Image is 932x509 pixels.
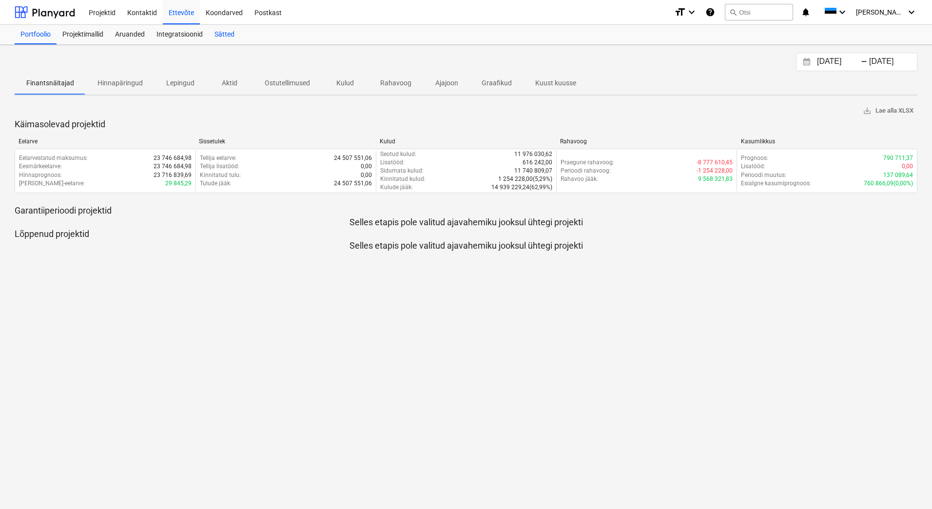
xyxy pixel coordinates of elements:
[19,138,191,145] div: Eelarve
[560,138,733,145] div: Rahavoog
[166,78,194,88] p: Lepingud
[867,55,917,69] input: Lõpp
[697,167,733,175] p: -1 254 228,00
[15,205,917,216] p: Garantiiperioodi projektid
[863,105,913,117] span: Lae alla XLSX
[836,6,848,18] i: keyboard_arrow_down
[741,138,913,145] div: Kasumlikkus
[151,25,209,44] a: Integratsioonid
[15,118,917,130] p: Käimasolevad projektid
[741,171,786,179] p: Perioodi muutus :
[902,162,913,171] p: 0,00
[361,162,372,171] p: 0,00
[883,462,932,509] iframe: Chat Widget
[859,103,917,118] button: Lae alla XLSX
[883,154,913,162] p: 790 711,37
[15,240,917,252] p: Selles etapis pole valitud ajavahemiku jooksul ühtegi projekti
[380,150,416,158] p: Seotud kulud :
[514,150,552,158] p: 11 976 030,62
[165,179,192,188] p: 29 845,29
[154,171,192,179] p: 23 716 839,69
[57,25,109,44] a: Projektimallid
[380,138,552,145] div: Kulud
[200,171,241,179] p: Kinnitatud tulu :
[864,179,913,188] p: 760 866,09 ( 0,00% )
[380,158,405,167] p: Lisatööd :
[200,179,232,188] p: Tulude jääk :
[729,8,737,16] span: search
[209,25,240,44] a: Sätted
[798,57,815,68] button: Interact with the calendar and add the check-in date for your trip.
[26,78,74,88] p: Finantsnäitajad
[883,171,913,179] p: 137 089,64
[265,78,310,88] p: Ostutellimused
[561,158,614,167] p: Praegune rahavoog :
[435,78,458,88] p: Ajajoon
[154,154,192,162] p: 23 746 684,98
[741,162,765,171] p: Lisatööd :
[686,6,698,18] i: keyboard_arrow_down
[523,158,552,167] p: 616 242,00
[863,106,872,115] span: save_alt
[109,25,151,44] a: Aruanded
[334,154,372,162] p: 24 507 551,06
[725,4,793,20] button: Otsi
[482,78,512,88] p: Graafikud
[535,78,576,88] p: Kuust kuusse
[380,167,424,175] p: Sidumata kulud :
[741,154,768,162] p: Prognoos :
[200,162,239,171] p: Tellija lisatööd :
[334,179,372,188] p: 24 507 551,06
[380,175,426,183] p: Kinnitatud kulud :
[154,162,192,171] p: 23 746 684,98
[380,78,411,88] p: Rahavoog
[697,158,733,167] p: -8 777 610,45
[514,167,552,175] p: 11 740 809,07
[705,6,715,18] i: Abikeskus
[380,183,413,192] p: Kulude jääk :
[218,78,241,88] p: Aktid
[19,179,85,188] p: [PERSON_NAME]-eelarve :
[19,162,62,171] p: Eesmärkeelarve :
[906,6,917,18] i: keyboard_arrow_down
[561,167,611,175] p: Perioodi rahavoog :
[199,138,371,145] div: Sissetulek
[861,59,867,65] div: -
[19,154,88,162] p: Eelarvestatud maksumus :
[19,171,62,179] p: Hinnaprognoos :
[698,175,733,183] p: 9 568 321,83
[15,216,917,228] p: Selles etapis pole valitud ajavahemiku jooksul ühtegi projekti
[491,183,552,192] p: 14 939 229,24 ( 62,99% )
[561,175,598,183] p: Rahavoo jääk :
[856,8,905,16] span: [PERSON_NAME]
[200,154,236,162] p: Tellija eelarve :
[97,78,143,88] p: Hinnapäringud
[361,171,372,179] p: 0,00
[15,228,917,240] p: Lõppenud projektid
[815,55,865,69] input: Algus
[498,175,552,183] p: 1 254 228,00 ( 5,29% )
[674,6,686,18] i: format_size
[15,25,57,44] a: Portfoolio
[741,179,811,188] p: Esialgne kasumiprognoos :
[333,78,357,88] p: Kulud
[801,6,811,18] i: notifications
